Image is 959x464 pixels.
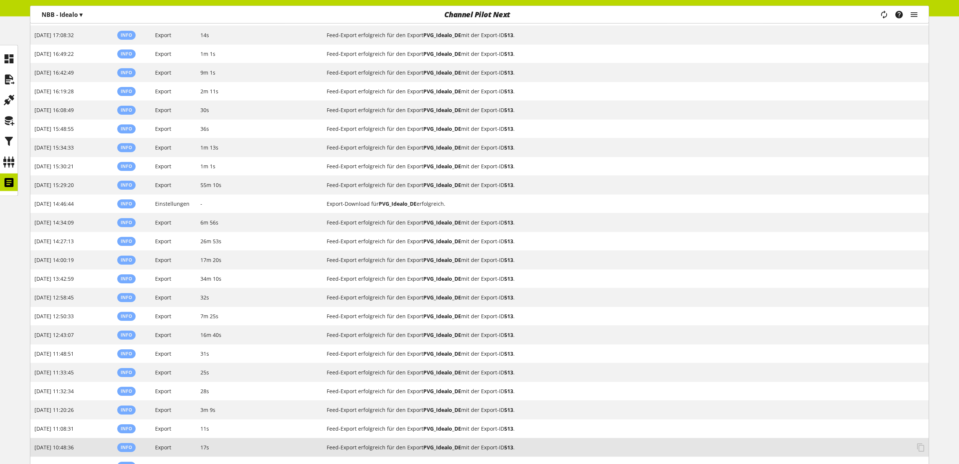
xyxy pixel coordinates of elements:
span: Info [121,51,132,57]
span: [DATE] 11:48:51 [34,350,74,357]
h2: Export-Download für PVG_Idealo_DE erfolgreich. [327,200,911,208]
span: Export [155,144,171,151]
b: PVG_Idealo_DE [423,256,461,263]
b: 513 [504,425,513,432]
span: Export [155,238,171,245]
span: Info [121,444,132,451]
span: Info [121,69,132,76]
span: Info [121,201,132,207]
span: Export [155,106,171,114]
span: [DATE] 15:34:33 [34,144,74,151]
h2: Feed-Export erfolgreich für den Export PVG_Idealo_DE mit der Export-ID 513. [327,125,911,133]
span: Info [121,32,132,38]
span: 32s [200,294,209,301]
b: PVG_Idealo_DE [423,313,461,320]
b: 513 [504,406,513,413]
span: [DATE] 16:49:22 [34,50,74,57]
h2: Feed-Export erfolgreich für den Export PVG_Idealo_DE mit der Export-ID 513. [327,31,911,39]
span: 1m 13s [200,144,218,151]
span: 11s [200,425,209,432]
span: Export [155,256,171,263]
span: 3m 9s [200,406,215,413]
span: Export [155,406,171,413]
span: 36s [200,125,209,132]
span: Info [121,238,132,244]
span: 34m 10s [200,275,221,282]
span: 7m 25s [200,313,218,320]
b: 513 [504,163,513,170]
span: [DATE] 14:27:13 [34,238,74,245]
span: [DATE] 15:30:21 [34,163,74,170]
span: 30s [200,106,209,114]
span: Info [121,107,132,113]
b: 513 [504,88,513,95]
span: 17m 20s [200,256,221,263]
b: PVG_Idealo_DE [423,144,461,151]
h2: Feed-Export erfolgreich für den Export PVG_Idealo_DE mit der Export-ID 513. [327,50,911,58]
h2: Feed-Export erfolgreich für den Export PVG_Idealo_DE mit der Export-ID 513. [327,256,911,264]
span: Info [121,275,132,282]
span: Info [121,313,132,319]
span: [DATE] 11:20:26 [34,406,74,413]
p: NBB - Idealo [42,10,82,19]
b: PVG_Idealo_DE [423,369,461,376]
b: 513 [504,106,513,114]
span: Export [155,425,171,432]
b: PVG_Idealo_DE [423,50,461,57]
span: [DATE] 12:50:33 [34,313,74,320]
span: Export [155,275,171,282]
span: ▾ [79,10,82,19]
span: [DATE] 16:08:49 [34,106,74,114]
span: [DATE] 15:29:20 [34,181,74,189]
span: [DATE] 12:43:07 [34,331,74,338]
span: Export [155,444,171,451]
span: [DATE] 12:58:45 [34,294,74,301]
b: 513 [504,294,513,301]
h2: Feed-Export erfolgreich für den Export PVG_Idealo_DE mit der Export-ID 513. [327,87,911,95]
h2: Feed-Export erfolgreich für den Export PVG_Idealo_DE mit der Export-ID 513. [327,106,911,114]
span: 28s [200,388,209,395]
b: 513 [504,181,513,189]
b: PVG_Idealo_DE [379,200,417,207]
span: Info [121,332,132,338]
b: 513 [504,444,513,451]
span: 17s [200,444,209,451]
h2: Feed-Export erfolgreich für den Export PVG_Idealo_DE mit der Export-ID 513. [327,181,911,189]
h2: Feed-Export erfolgreich für den Export PVG_Idealo_DE mit der Export-ID 513. [327,443,911,451]
span: Info [121,144,132,151]
b: PVG_Idealo_DE [423,31,461,39]
b: 513 [504,313,513,320]
span: [DATE] 14:46:44 [34,200,74,207]
b: 513 [504,144,513,151]
span: Info [121,182,132,188]
b: 513 [504,331,513,338]
span: Export [155,88,171,95]
span: 55m 10s [200,181,221,189]
h2: Feed-Export erfolgreich für den Export PVG_Idealo_DE mit der Export-ID 513. [327,350,911,358]
b: PVG_Idealo_DE [423,294,461,301]
b: PVG_Idealo_DE [423,425,461,432]
b: PVG_Idealo_DE [423,125,461,132]
span: Info [121,88,132,94]
span: 16m 40s [200,331,221,338]
b: PVG_Idealo_DE [423,331,461,338]
span: Info [121,219,132,226]
span: [DATE] 10:48:36 [34,444,74,451]
span: Export [155,369,171,376]
nav: main navigation [30,6,929,24]
span: Info [121,407,132,413]
span: [DATE] 11:08:31 [34,425,74,432]
h2: Feed-Export erfolgreich für den Export PVG_Idealo_DE mit der Export-ID 513. [327,406,911,414]
span: Export [155,181,171,189]
b: PVG_Idealo_DE [423,163,461,170]
h2: Feed-Export erfolgreich für den Export PVG_Idealo_DE mit der Export-ID 513. [327,219,911,226]
span: Info [121,294,132,301]
span: Info [121,369,132,376]
b: PVG_Idealo_DE [423,238,461,245]
span: [DATE] 11:33:45 [34,369,74,376]
h2: Feed-Export erfolgreich für den Export PVG_Idealo_DE mit der Export-ID 513. [327,162,911,170]
b: PVG_Idealo_DE [423,444,461,451]
span: 1m 1s [200,163,215,170]
span: Info [121,126,132,132]
span: 25s [200,369,209,376]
